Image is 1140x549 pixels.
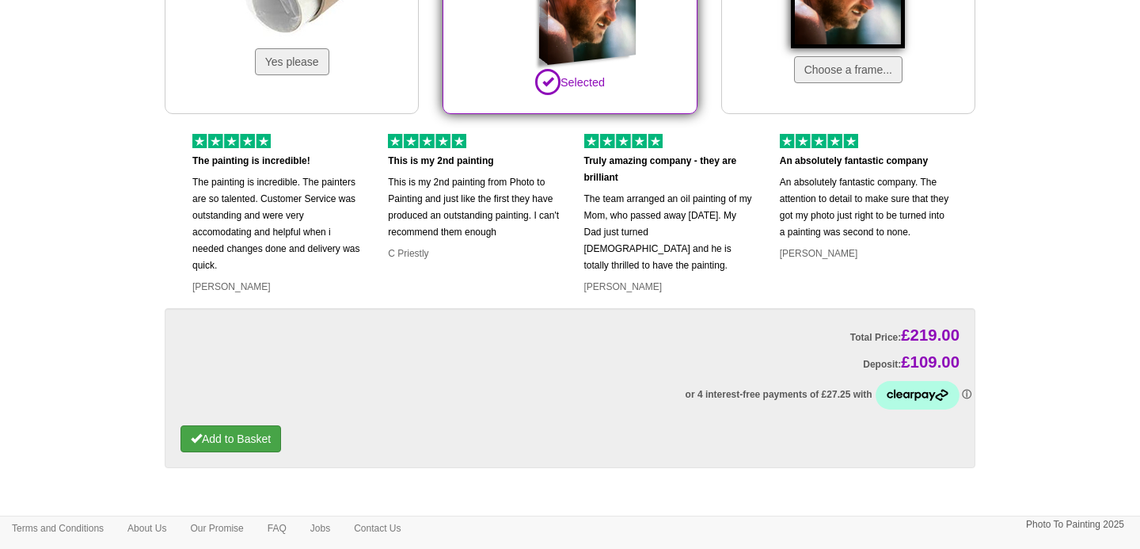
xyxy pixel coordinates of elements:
img: 5 of out 5 stars [584,134,663,148]
p: This is my 2nd painting [388,153,560,170]
p: C Priestly [388,246,560,262]
p: The team arranged an oil painting of my Mom, who passed away [DATE]. My Dad just turned [DEMOGRAP... [584,191,756,274]
a: Our Promise [178,517,255,540]
img: 5 of out 5 stars [780,134,858,148]
a: About Us [116,517,178,540]
a: Contact Us [342,517,412,540]
button: Add to Basket [180,425,281,452]
label: Total Price: [850,324,959,347]
span: or 4 interest-free payments of £27.25 with [686,389,875,400]
a: Information - Opens a dialog [962,389,971,400]
button: Choose a frame... [794,56,902,83]
p: Selected [467,68,672,93]
span: £219.00 [901,326,959,344]
p: [PERSON_NAME] [584,279,756,295]
a: FAQ [256,517,298,540]
p: [PERSON_NAME] [780,246,952,262]
button: Yes please [255,48,329,75]
p: Truly amazing company - they are brilliant [584,153,756,186]
p: The painting is incredible. The painters are so talented. Customer Service was outstanding and we... [192,174,364,274]
img: 5 of out 5 stars [192,134,271,148]
label: Deposit: [863,351,959,374]
span: £109.00 [901,353,959,371]
a: Jobs [298,517,342,540]
p: Photo To Painting 2025 [1026,517,1124,533]
p: An absolutely fantastic company. The attention to detail to make sure that they got my photo just... [780,174,952,241]
p: [PERSON_NAME] [192,279,364,295]
p: An absolutely fantastic company [780,153,952,170]
img: 5 of out 5 stars [388,134,466,148]
p: The painting is incredible! [192,153,364,170]
p: This is my 2nd painting from Photo to Painting and just like the first they have produced an outs... [388,174,560,241]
